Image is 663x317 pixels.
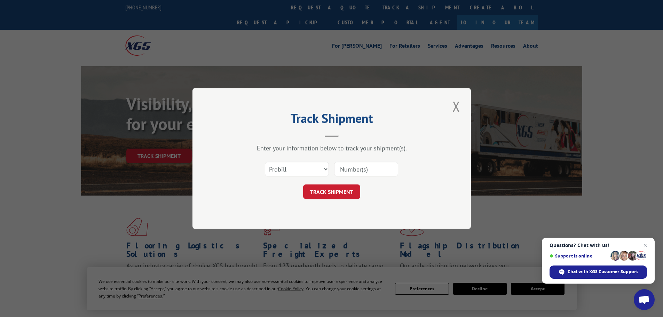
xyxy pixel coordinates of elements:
[334,162,398,176] input: Number(s)
[568,269,638,275] span: Chat with XGS Customer Support
[227,113,436,127] h2: Track Shipment
[550,253,608,259] span: Support is online
[450,97,462,116] button: Close modal
[550,243,647,248] span: Questions? Chat with us!
[303,184,360,199] button: TRACK SHIPMENT
[634,289,655,310] a: Open chat
[227,144,436,152] div: Enter your information below to track your shipment(s).
[550,266,647,279] span: Chat with XGS Customer Support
